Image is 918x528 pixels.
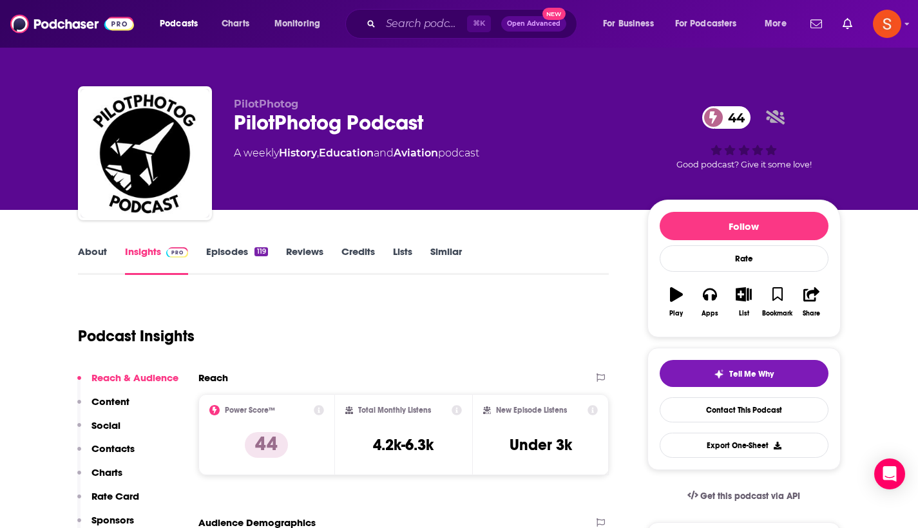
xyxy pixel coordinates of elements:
p: Sponsors [91,514,134,526]
img: Podchaser Pro [166,247,189,258]
div: Share [803,310,820,317]
span: and [374,147,394,159]
a: Similar [430,245,462,275]
p: Charts [91,466,122,478]
div: Open Intercom Messenger [874,458,905,489]
button: open menu [667,14,756,34]
h3: Under 3k [510,435,572,455]
button: List [727,279,760,325]
span: More [765,15,787,33]
p: Content [91,395,129,408]
span: Get this podcast via API [700,491,800,502]
span: New [542,8,566,20]
button: open menu [756,14,803,34]
img: PilotPhotog Podcast [81,89,209,218]
div: A weekly podcast [234,146,479,161]
a: Episodes119 [206,245,267,275]
a: Contact This Podcast [660,397,828,422]
h3: 4.2k-6.3k [373,435,434,455]
p: Contacts [91,442,135,455]
h2: Total Monthly Listens [358,406,431,415]
button: tell me why sparkleTell Me Why [660,360,828,387]
p: Reach & Audience [91,372,178,384]
span: Tell Me Why [729,369,774,379]
a: Lists [393,245,412,275]
a: Get this podcast via API [677,480,811,512]
span: ⌘ K [467,15,491,32]
a: Charts [213,14,257,34]
div: List [739,310,749,317]
a: Show notifications dropdown [805,13,827,35]
span: 44 [715,106,751,129]
span: Good podcast? Give it some love! [676,160,812,169]
div: Rate [660,245,828,272]
button: Charts [77,466,122,490]
div: 119 [254,247,267,256]
h1: Podcast Insights [78,326,195,346]
div: Apps [702,310,718,317]
p: 44 [245,432,288,458]
button: Social [77,419,120,443]
button: open menu [265,14,337,34]
h2: New Episode Listens [496,406,567,415]
a: Reviews [286,245,323,275]
button: Rate Card [77,490,139,514]
span: For Business [603,15,654,33]
span: Charts [222,15,249,33]
img: User Profile [873,10,901,38]
a: Aviation [394,147,438,159]
span: Open Advanced [507,21,560,27]
img: tell me why sparkle [714,369,724,379]
button: open menu [151,14,215,34]
button: open menu [594,14,670,34]
a: History [279,147,317,159]
button: Open AdvancedNew [501,16,566,32]
span: PilotPhotog [234,98,298,110]
div: Search podcasts, credits, & more... [358,9,589,39]
p: Rate Card [91,490,139,502]
button: Export One-Sheet [660,433,828,458]
div: Play [669,310,683,317]
h2: Reach [198,372,228,384]
input: Search podcasts, credits, & more... [381,14,467,34]
button: Bookmark [761,279,794,325]
a: About [78,245,107,275]
a: Education [319,147,374,159]
div: 44Good podcast? Give it some love! [647,98,841,178]
span: , [317,147,319,159]
a: 44 [702,106,751,129]
button: Show profile menu [873,10,901,38]
button: Reach & Audience [77,372,178,395]
p: Social [91,419,120,431]
div: Bookmark [762,310,792,317]
span: For Podcasters [675,15,737,33]
button: Follow [660,212,828,240]
span: Podcasts [160,15,198,33]
h2: Power Score™ [225,406,275,415]
button: Share [794,279,828,325]
a: InsightsPodchaser Pro [125,245,189,275]
button: Play [660,279,693,325]
a: Show notifications dropdown [837,13,857,35]
button: Contacts [77,442,135,466]
img: Podchaser - Follow, Share and Rate Podcasts [10,12,134,36]
a: Credits [341,245,375,275]
button: Apps [693,279,727,325]
span: Logged in as sadie76317 [873,10,901,38]
span: Monitoring [274,15,320,33]
button: Content [77,395,129,419]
